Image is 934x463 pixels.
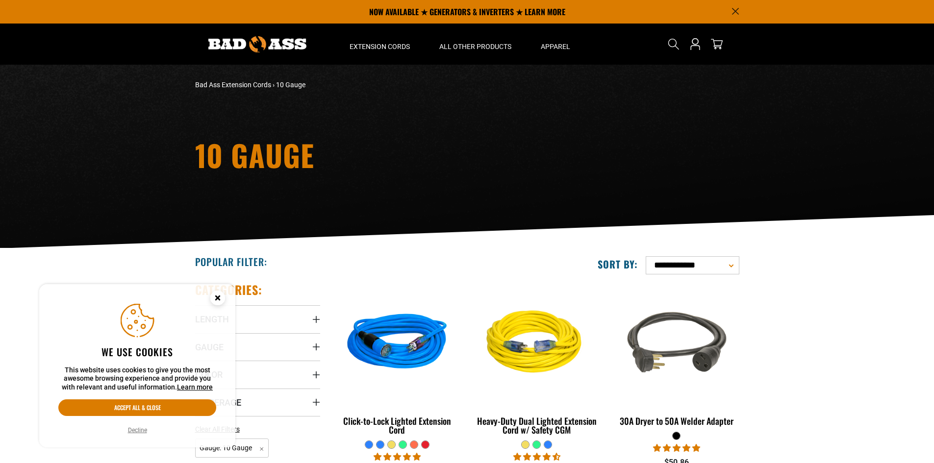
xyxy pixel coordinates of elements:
span: Apparel [541,42,570,51]
nav: breadcrumbs [195,80,553,90]
summary: Color [195,361,320,388]
h1: 10 Gauge [195,140,553,170]
span: › [273,81,275,89]
span: 4.64 stars [513,452,560,462]
img: Bad Ass Extension Cords [208,36,306,52]
aside: Cookie Consent [39,284,235,448]
summary: Length [195,305,320,333]
button: Accept all & close [58,399,216,416]
div: 30A Dryer to 50A Welder Adapter [614,416,739,425]
a: Learn more [177,383,213,391]
span: Extension Cords [350,42,410,51]
span: All Other Products [439,42,511,51]
h2: Categories: [195,282,263,297]
div: Heavy-Duty Dual Lighted Extension Cord w/ Safety CGM [474,416,599,434]
img: black [615,287,738,400]
img: yellow [475,287,599,400]
a: Gauge: 10 Gauge [195,443,269,452]
span: Gauge: 10 Gauge [195,439,269,458]
span: 5.00 stars [653,443,700,453]
p: This website uses cookies to give you the most awesome browsing experience and provide you with r... [58,366,216,392]
summary: Amperage [195,389,320,416]
button: Decline [125,425,150,435]
a: Bad Ass Extension Cords [195,81,271,89]
h2: Popular Filter: [195,255,267,268]
summary: Apparel [526,24,585,65]
a: black 30A Dryer to 50A Welder Adapter [614,282,739,431]
div: Click-to-Lock Lighted Extension Cord [335,416,460,434]
label: Sort by: [598,258,638,270]
span: 4.87 stars [374,452,421,462]
h2: We use cookies [58,345,216,358]
summary: All Other Products [425,24,526,65]
summary: Gauge [195,333,320,361]
span: 10 Gauge [276,81,305,89]
img: blue [335,287,459,400]
a: yellow Heavy-Duty Dual Lighted Extension Cord w/ Safety CGM [474,282,599,440]
summary: Extension Cords [335,24,425,65]
summary: Search [666,36,682,52]
a: blue Click-to-Lock Lighted Extension Cord [335,282,460,440]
